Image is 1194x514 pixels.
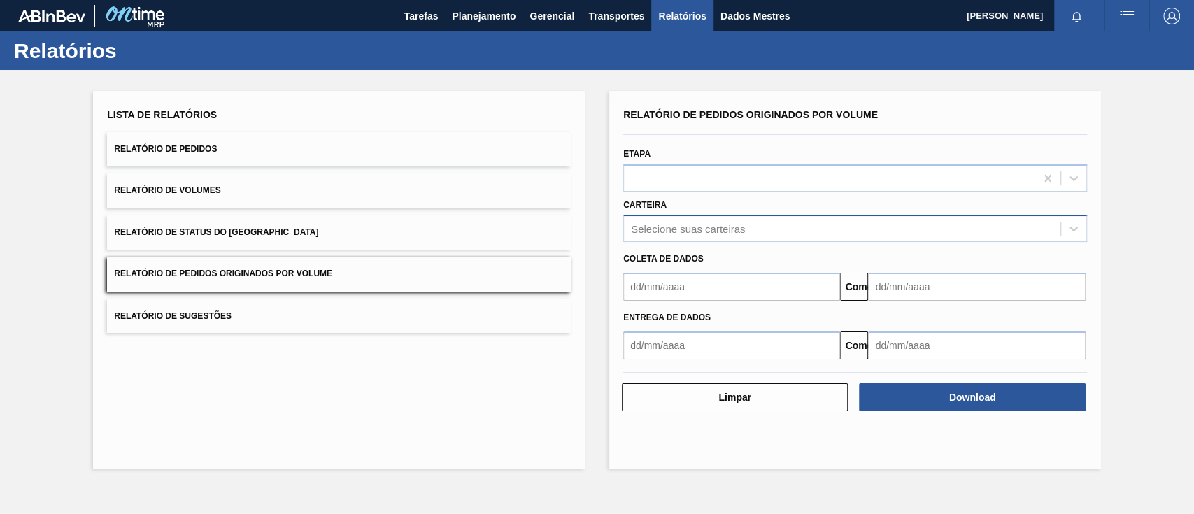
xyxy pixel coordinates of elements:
button: Download [859,383,1085,411]
font: Carteira [623,200,667,210]
font: Relatório de Pedidos [114,144,217,154]
button: Relatório de Sugestões [107,299,571,333]
font: Entrega de dados [623,313,711,322]
button: Relatório de Status do [GEOGRAPHIC_DATA] [107,215,571,250]
button: Relatório de Pedidos Originados por Volume [107,257,571,291]
font: Comeu [845,281,878,292]
img: TNhmsLtSVTkK8tSr43FrP2fwEKptu5GPRR3wAAAABJRU5ErkJggg== [18,10,85,22]
button: Notificações [1054,6,1099,26]
button: Comeu [840,273,868,301]
font: Gerencial [530,10,574,22]
button: Relatório de Volumes [107,173,571,208]
font: Transportes [588,10,644,22]
font: Relatório de Pedidos Originados por Volume [623,109,878,120]
font: Relatório de Volumes [114,186,220,196]
font: Relatório de Pedidos Originados por Volume [114,269,332,279]
font: Lista de Relatórios [107,109,217,120]
font: Download [949,392,996,403]
input: dd/mm/aaaa [623,273,840,301]
font: Relatórios [14,39,117,62]
font: Coleta de dados [623,254,704,264]
img: ações do usuário [1118,8,1135,24]
font: Planejamento [452,10,516,22]
font: Limpar [718,392,751,403]
font: Tarefas [404,10,439,22]
font: Relatório de Status do [GEOGRAPHIC_DATA] [114,227,318,237]
input: dd/mm/aaaa [868,273,1085,301]
font: Dados Mestres [720,10,790,22]
input: dd/mm/aaaa [868,331,1085,359]
button: Relatório de Pedidos [107,132,571,166]
font: Comeu [845,340,878,351]
input: dd/mm/aaaa [623,331,840,359]
font: Relatório de Sugestões [114,310,232,320]
button: Limpar [622,383,848,411]
font: Relatórios [658,10,706,22]
button: Comeu [840,331,868,359]
font: [PERSON_NAME] [967,10,1043,21]
img: Sair [1163,8,1180,24]
font: Etapa [623,149,651,159]
font: Selecione suas carteiras [631,223,745,235]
